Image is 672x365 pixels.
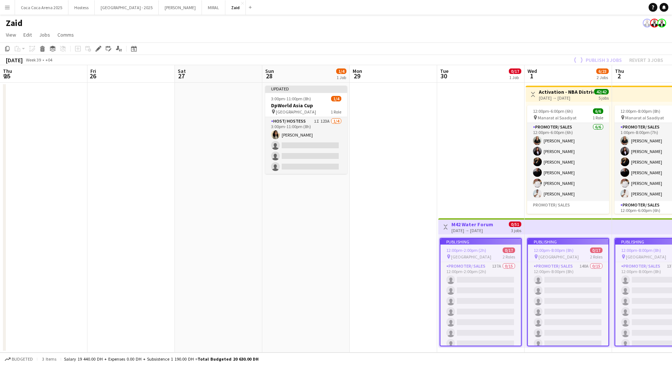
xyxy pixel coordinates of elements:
span: 26 [89,72,96,80]
app-job-card: Publishing12:00pm-2:00pm (2h)0/17 [GEOGRAPHIC_DATA]2 RolesPromoter/ Sales137A0/1512:00pm-2:00pm (2h) [440,238,522,346]
span: View [6,31,16,38]
button: Budgeted [4,355,34,363]
span: Wed [528,68,537,74]
div: [DATE] → [DATE] [451,228,493,233]
span: 1 Role [331,109,341,115]
button: Coca Coca Arena 2025 [15,0,68,15]
button: MIRAL [202,0,225,15]
div: [DATE] [6,56,23,64]
div: [DATE] → [DATE] [539,95,593,101]
span: 0/17 [509,68,521,74]
span: 30 [439,72,448,80]
h1: Zaid [6,18,23,29]
h3: Activation - NBA District [539,89,593,95]
span: Mon [353,68,362,74]
button: Zaid [225,0,246,15]
span: Thu [615,68,624,74]
span: 28 [264,72,274,80]
span: Comms [57,31,74,38]
div: 5 jobs [598,94,609,101]
span: Thu [3,68,12,74]
span: 12:00pm-8:00pm (8h) [620,108,660,114]
a: View [3,30,19,40]
span: 3 items [40,356,58,362]
button: Hostess [68,0,95,15]
span: 1 Role [593,115,603,120]
app-job-card: 12:00pm-6:00pm (6h)6/6 Manarat al Saadiyat1 RolePromoter/ Sales6/612:00pm-6:00pm (6h)[PERSON_NAME... [527,105,609,214]
span: 0/51 [509,221,521,227]
span: Total Budgeted 20 630.00 DH [198,356,259,362]
span: Manarat al Saadiyat [625,115,664,120]
div: Publishing [528,239,608,245]
app-card-role: Promoter/ Sales6/612:00pm-6:00pm (6h)[PERSON_NAME][PERSON_NAME][PERSON_NAME][PERSON_NAME][PERSON_... [527,123,609,201]
a: Comms [55,30,77,40]
span: 1/4 [331,96,341,101]
div: Publishing [440,239,521,245]
app-user-avatar: Zaid Rahmoun [643,19,652,27]
a: Jobs [36,30,53,40]
div: 2 Jobs [597,75,608,80]
button: [GEOGRAPHIC_DATA] - 2025 [95,0,159,15]
span: [GEOGRAPHIC_DATA] [276,109,316,115]
span: Budgeted [12,357,33,362]
span: 25 [2,72,12,80]
button: [PERSON_NAME] [159,0,202,15]
span: 27 [177,72,186,80]
span: Edit [23,31,32,38]
app-card-role-placeholder: Promoter/ Sales [527,201,609,247]
div: 1 Job [509,75,521,80]
span: 6/6 [593,108,603,114]
app-job-card: Publishing12:00pm-8:00pm (8h)0/17 [GEOGRAPHIC_DATA]2 RolesPromoter/ Sales140A0/1512:00pm-8:00pm (8h) [527,238,609,346]
h3: DpWorld Asia Cup [265,102,347,109]
span: 1 [526,72,537,80]
span: 3:00pm-11:00pm (8h) [271,96,311,101]
div: 1 Job [337,75,346,80]
h3: M42 Water Forum [451,221,493,228]
div: Salary 19 440.00 DH + Expenses 0.00 DH + Subsistence 1 190.00 DH = [64,356,259,362]
div: Updated [265,86,347,92]
span: Sun [265,68,274,74]
app-card-role: Host/ Hostess1I123A1/43:00pm-11:00pm (8h)[PERSON_NAME] [265,117,347,174]
span: 29 [352,72,362,80]
div: 3 jobs [511,227,521,233]
span: 42/42 [594,89,609,94]
a: Edit [20,30,35,40]
span: 1/4 [336,68,346,74]
app-user-avatar: Zaid Rahmoun [650,19,659,27]
span: Sat [178,68,186,74]
app-user-avatar: Zaid Rahmoun [657,19,666,27]
span: Tue [440,68,448,74]
span: Jobs [39,31,50,38]
span: 2 [614,72,624,80]
div: +04 [45,57,52,63]
span: Fri [90,68,96,74]
span: 12:00pm-6:00pm (6h) [533,108,573,114]
span: Week 39 [24,57,42,63]
app-job-card: Updated3:00pm-11:00pm (8h)1/4DpWorld Asia Cup [GEOGRAPHIC_DATA]1 RoleHost/ Hostess1I123A1/43:00pm... [265,86,347,174]
span: Manarat al Saadiyat [538,115,577,120]
span: 6/23 [596,68,609,74]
